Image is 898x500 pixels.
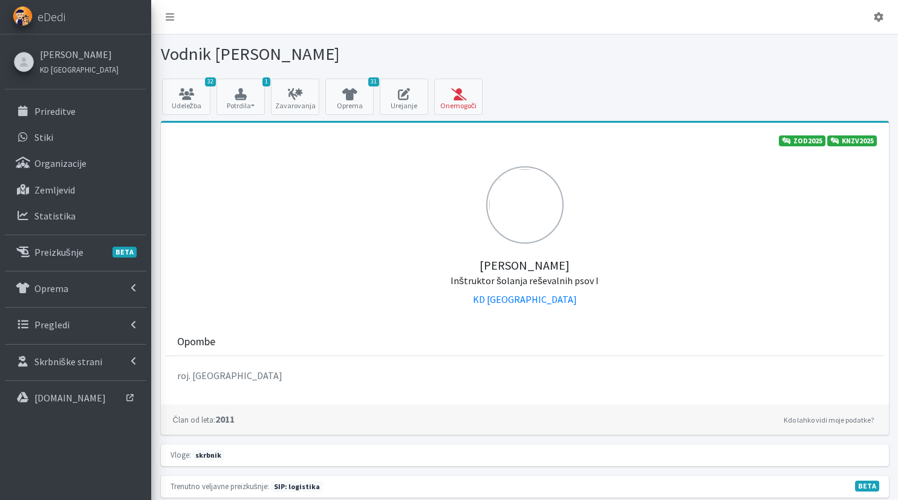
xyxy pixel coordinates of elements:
[434,79,483,115] button: Onemogoči
[34,131,53,143] p: Stiki
[34,319,70,331] p: Pregledi
[262,77,270,86] span: 1
[325,79,374,115] a: 31 Oprema
[5,99,146,123] a: Prireditve
[34,184,75,196] p: Zemljevid
[5,386,146,410] a: [DOMAIN_NAME]
[368,77,379,86] span: 31
[171,481,269,491] small: Trenutno veljavne preizkušnje:
[380,79,428,115] a: Urejanje
[162,79,210,115] a: 32 Udeležba
[855,481,879,492] span: V fazi razvoja
[177,368,872,383] p: roj. [GEOGRAPHIC_DATA]
[271,79,319,115] a: Zavarovanja
[34,282,68,294] p: Oprema
[5,240,146,264] a: PreizkušnjeBETA
[173,244,877,287] h5: [PERSON_NAME]
[37,8,65,26] span: eDedi
[161,44,521,65] h1: Vodnik [PERSON_NAME]
[34,356,102,368] p: Skrbniške strani
[5,204,146,228] a: Statistika
[13,6,33,26] img: eDedi
[34,392,106,404] p: [DOMAIN_NAME]
[173,413,235,425] strong: 2011
[205,77,216,86] span: 32
[827,135,877,146] a: KNZV2025
[193,450,225,461] span: skrbnik
[112,247,137,258] span: BETA
[171,450,191,459] small: Vloge:
[5,313,146,337] a: Pregledi
[781,413,877,427] a: Kdo lahko vidi moje podatke?
[34,105,76,117] p: Prireditve
[34,157,86,169] p: Organizacije
[40,62,119,76] a: KD [GEOGRAPHIC_DATA]
[40,65,119,74] small: KD [GEOGRAPHIC_DATA]
[5,276,146,300] a: Oprema
[473,293,577,305] a: KD [GEOGRAPHIC_DATA]
[34,210,76,222] p: Statistika
[5,125,146,149] a: Stiki
[5,349,146,374] a: Skrbniške strani
[177,336,215,348] h3: Opombe
[451,274,599,287] small: Inštruktor šolanja reševalnih psov I
[5,178,146,202] a: Zemljevid
[40,47,119,62] a: [PERSON_NAME]
[5,151,146,175] a: Organizacije
[216,79,265,115] button: 1 Potrdila
[271,481,323,492] span: Naslednja preizkušnja: pomlad 2026
[173,415,215,424] small: Član od leta:
[779,135,825,146] a: ZOD2025
[34,246,83,258] p: Preizkušnje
